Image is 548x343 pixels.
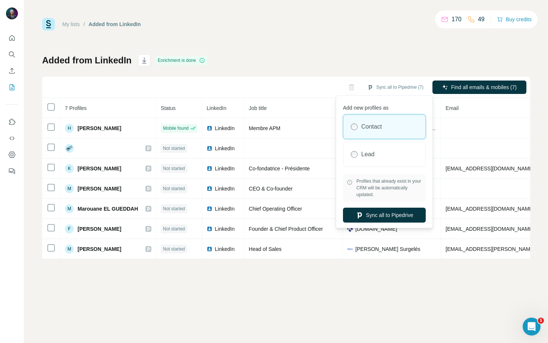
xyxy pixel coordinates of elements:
[65,245,74,254] div: M
[249,226,323,232] span: Founder & Chief Product Officer
[249,166,309,171] span: Co-fondatrice - Présidente
[207,206,212,212] img: LinkedIn logo
[215,225,234,233] span: LinkedIn
[451,84,517,91] span: Find all emails & mobiles (7)
[78,225,121,233] span: [PERSON_NAME]
[65,184,74,193] div: M
[78,165,121,172] span: [PERSON_NAME]
[356,178,422,198] span: Profiles that already exist in your CRM will be automatically updated.
[163,226,185,232] span: Not started
[445,105,459,111] span: Email
[6,64,18,78] button: Enrich CSV
[347,246,353,252] img: company-logo
[445,166,534,171] span: [EMAIL_ADDRESS][DOMAIN_NAME]
[65,164,74,173] div: K
[249,105,267,111] span: Job title
[432,81,526,94] button: Find all emails & mobiles (7)
[538,318,544,324] span: 1
[62,21,80,27] a: My lists
[215,245,234,253] span: LinkedIn
[84,21,85,28] li: /
[65,105,86,111] span: 7 Profiles
[6,7,18,19] img: Avatar
[215,125,234,132] span: LinkedIn
[78,185,121,192] span: [PERSON_NAME]
[207,226,212,232] img: LinkedIn logo
[207,145,212,151] img: LinkedIn logo
[6,48,18,61] button: Search
[207,246,212,252] img: LinkedIn logo
[163,165,185,172] span: Not started
[355,225,397,233] span: [DOMAIN_NAME]
[249,125,280,131] span: Membre APM
[361,122,382,131] label: Contact
[215,145,234,152] span: LinkedIn
[42,18,55,31] img: Surfe Logo
[163,125,189,132] span: Mobile found
[89,21,141,28] div: Added from LinkedIn
[249,186,293,192] span: CEO & Co-founder
[355,245,420,253] span: [PERSON_NAME] Surgelés
[65,224,74,233] div: F
[155,56,207,65] div: Enrichment is done
[343,101,426,111] p: Add new profiles as
[163,205,185,212] span: Not started
[78,125,121,132] span: [PERSON_NAME]
[6,31,18,45] button: Quick start
[6,164,18,178] button: Feedback
[478,15,485,24] p: 49
[215,165,234,172] span: LinkedIn
[207,105,226,111] span: LinkedIn
[207,166,212,171] img: LinkedIn logo
[347,226,353,232] img: company-logo
[163,246,185,252] span: Not started
[6,115,18,129] button: Use Surfe on LinkedIn
[343,208,426,223] button: Sync all to Pipedrive
[215,185,234,192] span: LinkedIn
[361,150,375,159] label: Lead
[78,245,121,253] span: [PERSON_NAME]
[207,186,212,192] img: LinkedIn logo
[163,145,185,152] span: Not started
[523,318,541,336] iframe: Intercom live chat
[161,105,176,111] span: Status
[6,132,18,145] button: Use Surfe API
[78,205,138,213] span: Marouane EL GUEDDAH
[6,148,18,161] button: Dashboard
[65,204,74,213] div: M
[207,125,212,131] img: LinkedIn logo
[362,82,429,93] button: Sync all to Pipedrive (7)
[249,246,281,252] span: Head of Sales
[42,54,132,66] h1: Added from LinkedIn
[451,15,462,24] p: 170
[249,206,302,212] span: Chief Operating Officer
[445,206,534,212] span: [EMAIL_ADDRESS][DOMAIN_NAME]
[65,124,74,133] div: H
[497,14,532,25] button: Buy credits
[6,81,18,94] button: My lists
[215,205,234,213] span: LinkedIn
[163,185,185,192] span: Not started
[445,226,534,232] span: [EMAIL_ADDRESS][DOMAIN_NAME]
